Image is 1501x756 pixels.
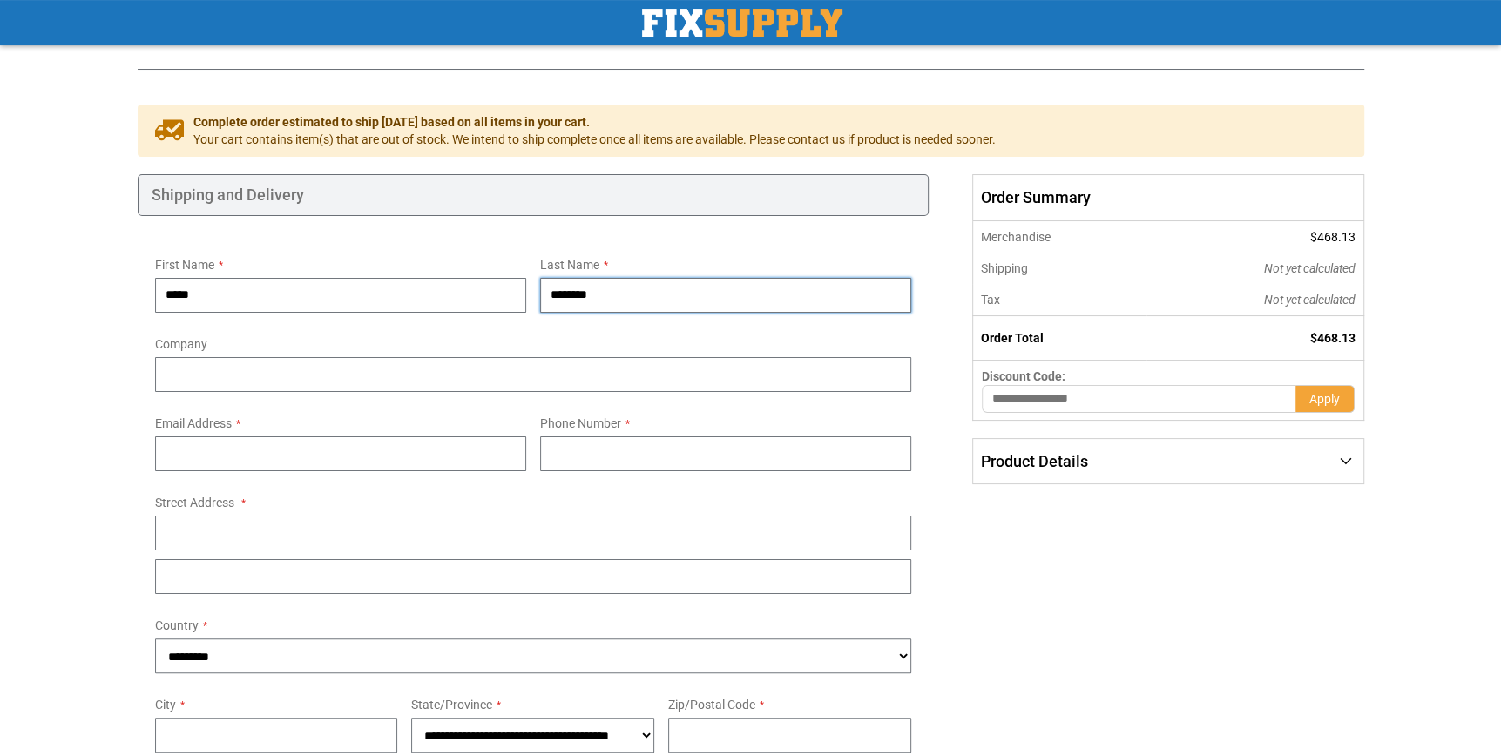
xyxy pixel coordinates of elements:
[155,337,207,351] span: Company
[155,258,214,272] span: First Name
[1264,261,1356,275] span: Not yet calculated
[540,258,599,272] span: Last Name
[138,13,1364,51] h1: Check Out
[411,698,492,712] span: State/Province
[155,618,199,632] span: Country
[973,284,1146,316] th: Tax
[540,416,621,430] span: Phone Number
[981,452,1088,470] span: Product Details
[668,698,755,712] span: Zip/Postal Code
[155,496,234,510] span: Street Address
[972,174,1363,221] span: Order Summary
[1310,331,1356,345] span: $468.13
[981,261,1028,275] span: Shipping
[982,369,1065,383] span: Discount Code:
[1295,385,1355,413] button: Apply
[155,416,232,430] span: Email Address
[193,131,996,148] span: Your cart contains item(s) that are out of stock. We intend to ship complete once all items are a...
[1310,230,1356,244] span: $468.13
[642,9,842,37] img: Fix Industrial Supply
[1264,293,1356,307] span: Not yet calculated
[642,9,842,37] a: store logo
[973,221,1146,253] th: Merchandise
[1309,392,1340,406] span: Apply
[981,331,1044,345] strong: Order Total
[155,698,176,712] span: City
[138,174,930,216] div: Shipping and Delivery
[193,113,996,131] span: Complete order estimated to ship [DATE] based on all items in your cart.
